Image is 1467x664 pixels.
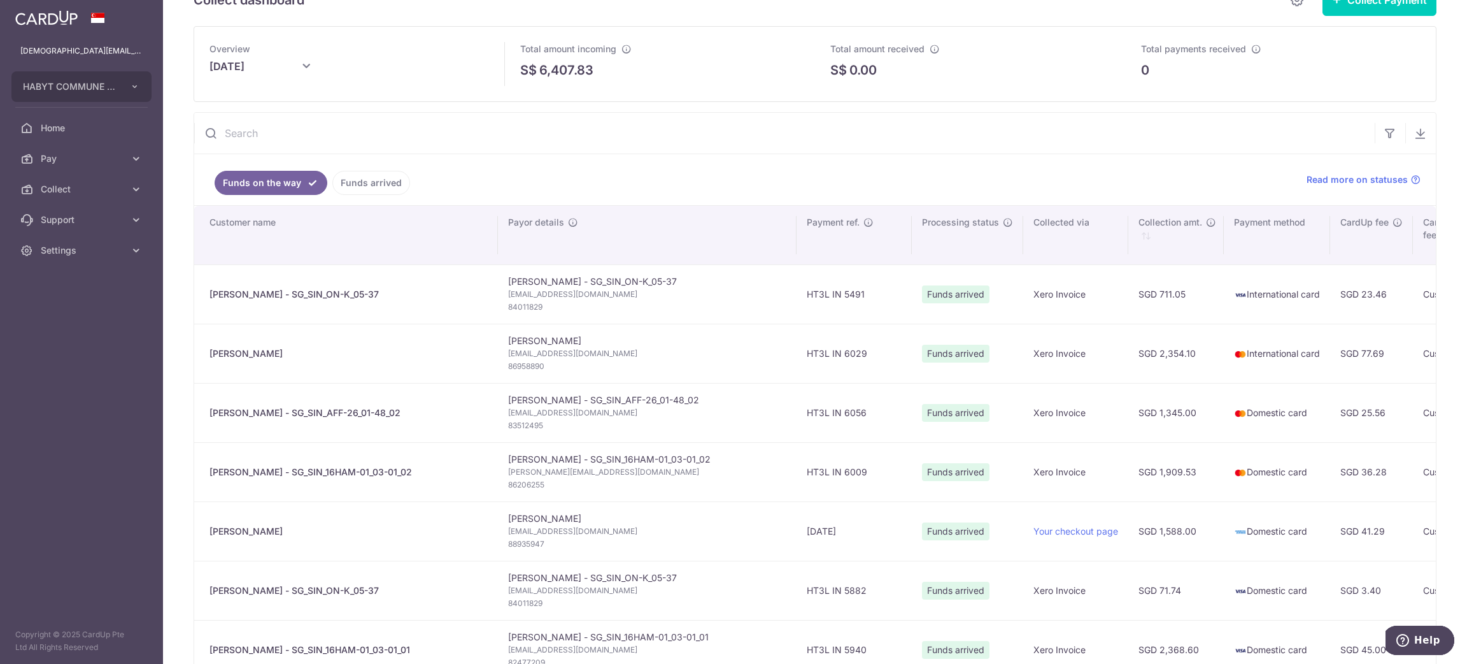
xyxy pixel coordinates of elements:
img: mastercard-sm-87a3fd1e0bddd137fecb07648320f44c262e2538e7db6024463105ddbc961eb2.png [1234,348,1247,361]
td: SGD 1,909.53 [1128,442,1224,502]
span: Payment ref. [807,216,860,229]
td: HT3L IN 6056 [797,383,912,442]
td: HT3L IN 5491 [797,264,912,324]
span: Funds arrived [922,523,989,540]
td: HT3L IN 6009 [797,442,912,502]
td: [PERSON_NAME] - SG_SIN_AFF-26_01-48_02 [498,383,797,442]
th: Collected via [1023,206,1128,264]
span: Funds arrived [922,582,989,600]
span: [EMAIL_ADDRESS][DOMAIN_NAME] [508,347,786,360]
td: SGD 71.74 [1128,561,1224,620]
p: 6,407.83 [539,61,593,80]
img: visa-sm-192604c4577d2d35970c8ed26b86981c2741ebd56154ab54ad91a526f0f24972.png [1234,644,1247,657]
img: visa-sm-192604c4577d2d35970c8ed26b86981c2741ebd56154ab54ad91a526f0f24972.png [1234,289,1247,301]
td: SGD 1,588.00 [1128,502,1224,561]
span: Support [41,213,125,226]
img: CardUp [15,10,78,25]
td: International card [1224,264,1330,324]
div: [PERSON_NAME] - SG_SIN_16HAM-01_03-01_02 [209,466,488,479]
span: Help [29,9,55,20]
span: [PERSON_NAME][EMAIL_ADDRESS][DOMAIN_NAME] [508,466,786,479]
span: CardUp fee payor [1423,216,1463,242]
td: International card [1224,324,1330,383]
div: [PERSON_NAME] - SG_SIN_ON-K_05-37 [209,288,488,301]
p: [DEMOGRAPHIC_DATA][EMAIL_ADDRESS][DOMAIN_NAME] [20,45,143,57]
td: Domestic card [1224,502,1330,561]
span: Processing status [922,216,999,229]
iframe: Opens a widget where you can find more information [1385,626,1454,658]
a: Funds arrived [332,171,410,195]
button: HABYT COMMUNE SINGAPORE 1 PTE LTD [11,71,152,102]
td: HT3L IN 5882 [797,561,912,620]
td: HT3L IN 6029 [797,324,912,383]
th: Customer name [194,206,498,264]
th: Payment ref. [797,206,912,264]
div: [PERSON_NAME] - SG_SIN_ON-K_05-37 [209,584,488,597]
span: 84011829 [508,301,786,314]
span: Funds arrived [922,463,989,481]
img: mastercard-sm-87a3fd1e0bddd137fecb07648320f44c262e2538e7db6024463105ddbc961eb2.png [1234,407,1247,420]
span: 84011829 [508,597,786,610]
td: SGD 36.28 [1330,442,1413,502]
div: [PERSON_NAME] [209,525,488,538]
span: Read more on statuses [1307,173,1408,186]
td: [PERSON_NAME] - SG_SIN_ON-K_05-37 [498,561,797,620]
td: Xero Invoice [1023,264,1128,324]
td: Domestic card [1224,442,1330,502]
span: Home [41,122,125,134]
span: HABYT COMMUNE SINGAPORE 1 PTE LTD [23,80,117,93]
span: Collection amt. [1138,216,1202,229]
span: S$ [830,61,847,80]
span: Funds arrived [922,345,989,363]
td: [DATE] [797,502,912,561]
td: SGD 77.69 [1330,324,1413,383]
a: Read more on statuses [1307,173,1421,186]
span: [EMAIL_ADDRESS][DOMAIN_NAME] [508,525,786,538]
span: 86958890 [508,360,786,373]
span: Total amount received [830,43,925,54]
img: visa-sm-192604c4577d2d35970c8ed26b86981c2741ebd56154ab54ad91a526f0f24972.png [1234,585,1247,598]
td: Xero Invoice [1023,324,1128,383]
td: Domestic card [1224,383,1330,442]
span: [EMAIL_ADDRESS][DOMAIN_NAME] [508,288,786,301]
td: [PERSON_NAME] [498,502,797,561]
a: Your checkout page [1033,526,1118,537]
span: CardUp fee [1340,216,1389,229]
th: Payor details [498,206,797,264]
span: Funds arrived [922,641,989,659]
td: Xero Invoice [1023,442,1128,502]
span: Collect [41,183,125,196]
span: Funds arrived [922,404,989,422]
th: Processing status [912,206,1023,264]
span: Overview [209,43,250,54]
input: Search [194,113,1375,154]
a: Funds on the way [215,171,327,195]
p: 0.00 [849,61,877,80]
th: CardUp fee [1330,206,1413,264]
th: Payment method [1224,206,1330,264]
p: 0 [1141,61,1149,80]
span: 83512495 [508,419,786,432]
td: Domestic card [1224,561,1330,620]
span: Payor details [508,216,564,229]
span: [EMAIL_ADDRESS][DOMAIN_NAME] [508,644,786,656]
div: [PERSON_NAME] - SG_SIN_16HAM-01_03-01_01 [209,644,488,656]
span: [EMAIL_ADDRESS][DOMAIN_NAME] [508,584,786,597]
td: [PERSON_NAME] - SG_SIN_ON-K_05-37 [498,264,797,324]
td: SGD 23.46 [1330,264,1413,324]
th: Collection amt. : activate to sort column ascending [1128,206,1224,264]
td: SGD 711.05 [1128,264,1224,324]
div: [PERSON_NAME] - SG_SIN_AFF-26_01-48_02 [209,407,488,419]
td: [PERSON_NAME] - SG_SIN_16HAM-01_03-01_02 [498,442,797,502]
td: SGD 2,354.10 [1128,324,1224,383]
div: [PERSON_NAME] [209,347,488,360]
td: SGD 25.56 [1330,383,1413,442]
span: Pay [41,152,125,165]
td: Xero Invoice [1023,561,1128,620]
img: american-express-sm-c955881869ff4294d00fd038735fb651958d7f10184fcf1bed3b24c57befb5f2.png [1234,526,1247,538]
span: [EMAIL_ADDRESS][DOMAIN_NAME] [508,407,786,419]
span: Total payments received [1141,43,1246,54]
td: SGD 3.40 [1330,561,1413,620]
